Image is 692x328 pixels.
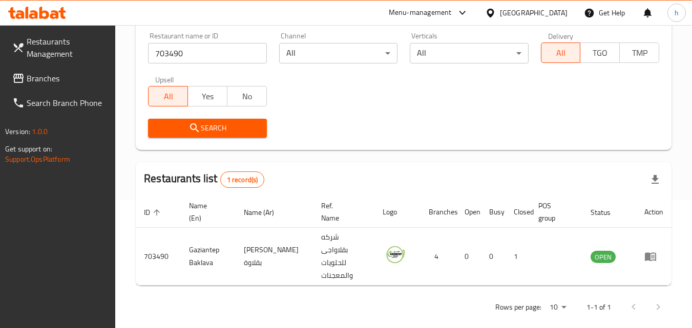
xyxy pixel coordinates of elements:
span: Yes [192,89,223,104]
span: ID [144,206,163,218]
div: OPEN [591,251,616,263]
p: 1-1 of 1 [586,301,611,314]
p: Rows per page: [495,301,541,314]
td: 703490 [136,228,181,286]
span: h [675,7,679,18]
span: Restaurants Management [27,35,108,60]
th: Action [636,196,672,228]
td: 0 [481,228,506,286]
span: Name (En) [189,200,223,224]
div: Menu-management [389,7,452,19]
span: POS group [538,200,570,224]
th: Closed [506,196,530,228]
a: Branches [4,66,116,91]
span: Version: [5,125,30,138]
a: Support.OpsPlatform [5,152,70,166]
button: Search [148,119,266,138]
th: Logo [374,196,421,228]
td: Gaziantep Baklava [181,228,236,286]
th: Busy [481,196,506,228]
span: No [232,89,263,104]
span: All [546,46,577,60]
td: [PERSON_NAME] بقلاوة [236,228,313,286]
span: TMP [624,46,655,60]
div: Total records count [220,171,265,188]
div: Export file [643,167,667,192]
span: All [153,89,184,104]
a: Search Branch Phone [4,91,116,115]
span: Search Branch Phone [27,97,108,109]
span: TGO [584,46,616,60]
th: Branches [421,196,456,228]
span: Branches [27,72,108,84]
span: Name (Ar) [244,206,287,218]
button: TGO [580,42,620,63]
label: Upsell [155,76,174,83]
th: Open [456,196,481,228]
span: Status [591,206,624,218]
div: Menu [644,250,663,263]
td: 1 [506,228,530,286]
div: All [410,43,528,63]
table: enhanced table [136,196,672,286]
td: 0 [456,228,481,286]
div: [GEOGRAPHIC_DATA] [500,7,568,18]
span: Ref. Name [321,200,362,224]
button: All [148,86,188,106]
img: Gaziantep Baklava [383,242,408,267]
input: Search for restaurant name or ID.. [148,43,266,63]
button: TMP [619,42,659,63]
button: All [541,42,581,63]
td: 4 [421,228,456,286]
td: شركه بقلاواجى للحلويات والمعجنات [313,228,374,286]
label: Delivery [548,32,574,39]
button: No [227,86,267,106]
button: Yes [187,86,227,106]
a: Restaurants Management [4,29,116,66]
h2: Restaurants list [144,171,264,188]
span: Search [156,122,258,135]
span: 1 record(s) [221,175,264,185]
div: All [279,43,397,63]
span: 1.0.0 [32,125,48,138]
span: OPEN [591,251,616,263]
div: Rows per page: [546,300,570,315]
span: Get support on: [5,142,52,156]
